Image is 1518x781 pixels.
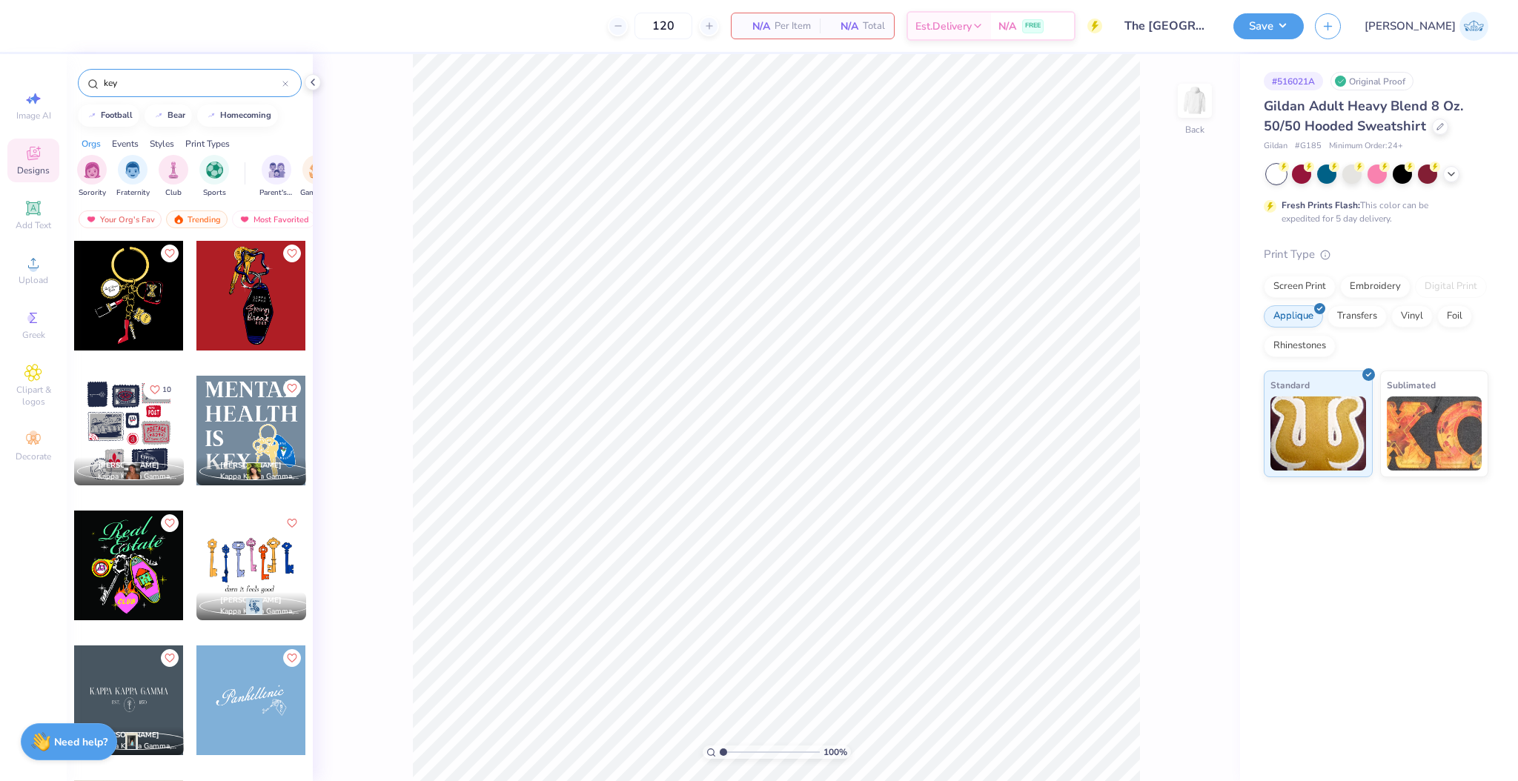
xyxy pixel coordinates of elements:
[1264,305,1323,328] div: Applique
[98,471,178,482] span: Kappa Kappa Gamma, [GEOGRAPHIC_DATA][US_STATE], [GEOGRAPHIC_DATA]
[1387,396,1482,471] img: Sublimated
[829,19,858,34] span: N/A
[220,595,282,605] span: [PERSON_NAME]
[1365,12,1488,41] a: [PERSON_NAME]
[1264,97,1463,135] span: Gildan Adult Heavy Blend 8 Oz. 50/50 Hooded Sweatshirt
[998,19,1016,34] span: N/A
[775,19,811,34] span: Per Item
[915,19,972,34] span: Est. Delivery
[740,19,770,34] span: N/A
[78,104,139,127] button: football
[165,187,182,199] span: Club
[203,187,226,199] span: Sports
[1264,140,1287,153] span: Gildan
[159,155,188,199] button: filter button
[82,137,101,150] div: Orgs
[84,162,101,179] img: Sorority Image
[17,164,50,176] span: Designs
[116,187,150,199] span: Fraternity
[1295,140,1322,153] span: # G185
[165,162,182,179] img: Club Image
[1437,305,1472,328] div: Foil
[168,111,185,119] div: bear
[16,219,51,231] span: Add Text
[145,104,192,127] button: bear
[283,379,301,397] button: Like
[143,379,178,399] button: Like
[199,155,229,199] button: filter button
[300,155,334,199] button: filter button
[150,137,174,150] div: Styles
[283,245,301,262] button: Like
[166,210,228,228] div: Trending
[162,386,171,393] span: 10
[1282,199,1464,225] div: This color can be expedited for 5 day delivery.
[863,19,885,34] span: Total
[1270,396,1366,471] img: Standard
[259,155,294,199] button: filter button
[205,111,217,120] img: trend_line.gif
[1328,305,1387,328] div: Transfers
[98,730,159,740] span: [PERSON_NAME]
[102,76,282,90] input: Try "Alpha"
[300,155,334,199] div: filter for Game Day
[7,384,59,408] span: Clipart & logos
[85,214,97,225] img: most_fav.gif
[220,460,282,471] span: [PERSON_NAME]
[300,187,334,199] span: Game Day
[125,162,141,179] img: Fraternity Image
[153,111,165,120] img: trend_line.gif
[283,514,301,532] button: Like
[309,162,326,179] img: Game Day Image
[22,329,45,341] span: Greek
[173,214,185,225] img: trending.gif
[232,210,316,228] div: Most Favorited
[79,187,106,199] span: Sorority
[79,210,162,228] div: Your Org's Fav
[161,649,179,667] button: Like
[220,471,300,482] span: Kappa Kappa Gamma, [GEOGRAPHIC_DATA][US_STATE]
[1459,12,1488,41] img: Josephine Amber Orros
[199,155,229,199] div: filter for Sports
[1282,199,1360,211] strong: Fresh Prints Flash:
[86,111,98,120] img: trend_line.gif
[16,110,51,122] span: Image AI
[1264,276,1336,298] div: Screen Print
[77,155,107,199] button: filter button
[1180,86,1210,116] img: Back
[283,649,301,667] button: Like
[1113,11,1222,41] input: Untitled Design
[239,214,251,225] img: most_fav.gif
[1264,246,1488,263] div: Print Type
[54,735,107,749] strong: Need help?
[161,245,179,262] button: Like
[634,13,692,39] input: – –
[116,155,150,199] button: filter button
[1025,21,1041,31] span: FREE
[1264,335,1336,357] div: Rhinestones
[1387,377,1436,393] span: Sublimated
[112,137,139,150] div: Events
[77,155,107,199] div: filter for Sorority
[259,155,294,199] div: filter for Parent's Weekend
[98,741,178,752] span: Kappa Kappa Gamma, [GEOGRAPHIC_DATA]
[16,451,51,462] span: Decorate
[159,155,188,199] div: filter for Club
[823,745,847,759] span: 100 %
[1391,305,1433,328] div: Vinyl
[206,162,223,179] img: Sports Image
[1185,123,1204,136] div: Back
[1264,72,1323,90] div: # 516021A
[19,274,48,286] span: Upload
[161,514,179,532] button: Like
[116,155,150,199] div: filter for Fraternity
[1233,13,1304,39] button: Save
[259,187,294,199] span: Parent's Weekend
[220,606,300,617] span: Kappa Kappa Gamma, [GEOGRAPHIC_DATA][US_STATE]
[268,162,285,179] img: Parent's Weekend Image
[1330,72,1413,90] div: Original Proof
[101,111,133,119] div: football
[1270,377,1310,393] span: Standard
[1329,140,1403,153] span: Minimum Order: 24 +
[1365,18,1456,35] span: [PERSON_NAME]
